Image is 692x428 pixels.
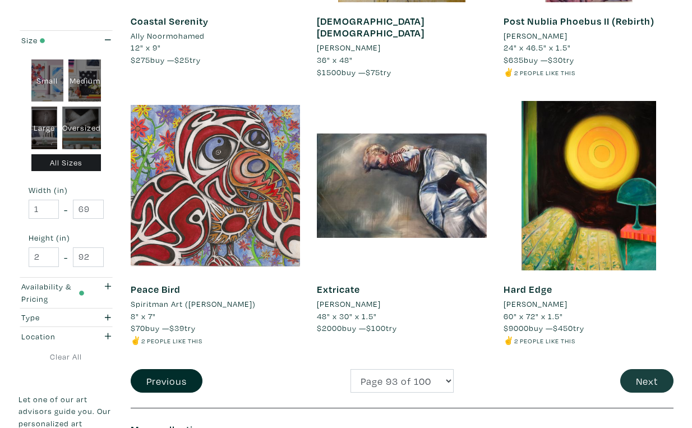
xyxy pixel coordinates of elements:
span: $9000 [504,323,529,333]
li: ✌️ [504,66,673,79]
span: $30 [548,54,563,65]
span: $2000 [317,323,342,333]
span: 8" x 7" [131,311,156,321]
a: Coastal Serenity [131,15,209,27]
small: 2 people like this [514,337,575,345]
span: $70 [131,323,145,333]
span: 48" x 30" x 1.5" [317,311,377,321]
li: [PERSON_NAME] [504,298,568,310]
a: [PERSON_NAME] [504,298,673,310]
a: [DEMOGRAPHIC_DATA] [DEMOGRAPHIC_DATA] [317,15,425,40]
span: $75 [366,67,380,77]
span: $25 [174,54,190,65]
li: ✌️ [131,334,301,347]
button: Availability & Pricing [19,278,114,308]
div: Large [31,107,58,149]
span: buy — try [317,323,397,333]
span: - [64,250,68,265]
div: Oversized [62,107,101,149]
small: 2 people like this [514,68,575,77]
a: Post Nublia Phoebus II (Rebirth) [504,15,654,27]
div: Availability & Pricing [21,280,85,305]
small: 2 people like this [141,337,202,345]
span: buy — try [317,67,391,77]
span: 36" x 48" [317,54,353,65]
span: 12" x 9" [131,42,161,53]
span: $275 [131,54,150,65]
button: Location [19,327,114,346]
span: - [64,202,68,217]
span: $39 [169,323,184,333]
a: Spiritman Art ([PERSON_NAME]) [131,298,301,310]
li: Ally Noormohamed [131,30,205,42]
button: Next [620,369,673,393]
a: [PERSON_NAME] [317,42,487,54]
span: buy — try [504,323,584,333]
div: Small [31,59,64,102]
span: buy — try [131,54,201,65]
li: [PERSON_NAME] [317,42,381,54]
div: Size [21,34,85,47]
span: $100 [366,323,386,333]
button: Previous [131,369,202,393]
span: 60" x 72" x 1.5" [504,311,563,321]
small: Height (in) [29,234,104,242]
a: Peace Bird [131,283,181,296]
li: [PERSON_NAME] [504,30,568,42]
a: Extricate [317,283,360,296]
button: Type [19,309,114,327]
a: [PERSON_NAME] [317,298,487,310]
div: Medium [68,59,101,102]
span: buy — try [504,54,574,65]
span: $1500 [317,67,342,77]
div: All Sizes [31,154,102,172]
a: Clear All [19,351,114,363]
button: Size [19,31,114,49]
li: ✌️ [504,334,673,347]
span: 24" x 46.5" x 1.5" [504,42,571,53]
a: Hard Edge [504,283,552,296]
span: $450 [553,323,573,333]
span: $635 [504,54,524,65]
div: Type [21,311,85,324]
small: Width (in) [29,186,104,194]
a: Ally Noormohamed [131,30,301,42]
li: [PERSON_NAME] [317,298,381,310]
a: [PERSON_NAME] [504,30,673,42]
span: buy — try [131,323,196,333]
li: Spiritman Art ([PERSON_NAME]) [131,298,256,310]
div: Location [21,330,85,343]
